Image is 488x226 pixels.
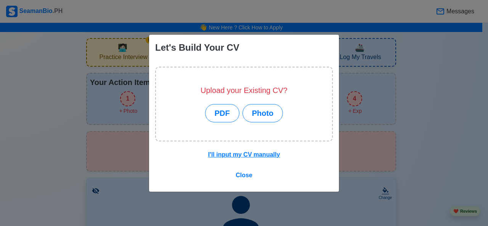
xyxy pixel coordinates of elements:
button: Photo [242,104,283,122]
h5: Upload your Existing CV? [201,86,287,95]
div: Let's Build Your CV [155,41,239,54]
button: I'll input my CV manually [203,147,285,162]
button: Close [231,168,257,183]
span: Close [236,172,252,178]
u: I'll input my CV manually [208,151,280,158]
button: PDF [205,104,239,122]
